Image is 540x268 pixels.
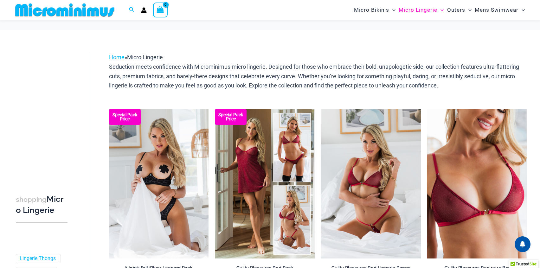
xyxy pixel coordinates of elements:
[321,109,421,258] a: Guilty Pleasures Red 1045 Bra 689 Micro 05Guilty Pleasures Red 1045 Bra 689 Micro 06Guilty Pleasu...
[475,2,518,18] span: Mens Swimwear
[129,6,135,14] a: Search icon link
[215,113,247,121] b: Special Pack Price
[518,2,525,18] span: Menu Toggle
[321,109,421,258] img: Guilty Pleasures Red 1045 Bra 689 Micro 05
[109,113,141,121] b: Special Pack Price
[351,1,527,19] nav: Site Navigation
[427,109,527,258] img: Guilty Pleasures Red 1045 Bra 01
[473,2,526,18] a: Mens SwimwearMenu ToggleMenu Toggle
[215,109,315,258] img: Guilty Pleasures Red Collection Pack F
[109,109,209,258] img: Nights Fall Silver Leopard 1036 Bra 6046 Thong 09v2
[109,54,163,61] span: »
[16,195,47,203] span: shopping
[127,54,163,61] span: Micro Lingerie
[447,2,465,18] span: Outers
[16,194,67,216] h3: Micro Lingerie
[141,7,147,13] a: Account icon link
[446,2,473,18] a: OutersMenu ToggleMenu Toggle
[109,54,125,61] a: Home
[399,2,437,18] span: Micro Lingerie
[427,109,527,258] a: Guilty Pleasures Red 1045 Bra 01Guilty Pleasures Red 1045 Bra 02Guilty Pleasures Red 1045 Bra 02
[16,48,73,174] iframe: TrustedSite Certified
[13,3,117,17] img: MM SHOP LOGO FLAT
[389,2,395,18] span: Menu Toggle
[437,2,444,18] span: Menu Toggle
[109,62,527,90] p: Seduction meets confidence with Microminimus micro lingerie. Designed for those who embrace their...
[354,2,389,18] span: Micro Bikinis
[109,109,209,258] a: Nights Fall Silver Leopard 1036 Bra 6046 Thong 09v2 Nights Fall Silver Leopard 1036 Bra 6046 Thon...
[215,109,315,258] a: Guilty Pleasures Red Collection Pack F Guilty Pleasures Red Collection Pack BGuilty Pleasures Red...
[153,3,168,17] a: View Shopping Cart, empty
[397,2,445,18] a: Micro LingerieMenu ToggleMenu Toggle
[465,2,472,18] span: Menu Toggle
[20,255,56,262] a: Lingerie Thongs
[352,2,397,18] a: Micro BikinisMenu ToggleMenu Toggle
